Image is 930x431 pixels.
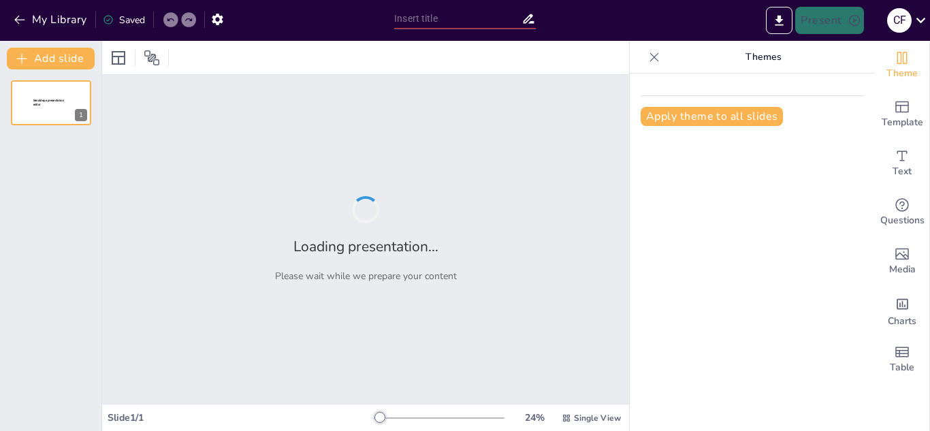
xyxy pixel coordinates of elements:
[574,413,621,424] span: Single View
[665,41,861,74] p: Themes
[11,80,91,125] div: 1
[641,107,783,126] button: Apply theme to all slides
[880,213,925,228] span: Questions
[889,262,916,277] span: Media
[33,99,64,106] span: Sendsteps presentation editor
[875,90,929,139] div: Add ready made slides
[887,7,912,34] button: C F
[888,314,916,329] span: Charts
[875,237,929,286] div: Add images, graphics, shapes or video
[108,411,374,424] div: Slide 1 / 1
[108,47,129,69] div: Layout
[795,7,863,34] button: Present
[144,50,160,66] span: Position
[75,109,87,121] div: 1
[887,8,912,33] div: C F
[103,14,145,27] div: Saved
[7,48,95,69] button: Add slide
[10,9,93,31] button: My Library
[893,164,912,179] span: Text
[275,270,457,283] p: Please wait while we prepare your content
[766,7,792,34] button: Export to PowerPoint
[394,9,522,29] input: Insert title
[875,41,929,90] div: Change the overall theme
[293,237,438,256] h2: Loading presentation...
[886,66,918,81] span: Theme
[875,286,929,335] div: Add charts and graphs
[875,188,929,237] div: Get real-time input from your audience
[890,360,914,375] span: Table
[518,411,551,424] div: 24 %
[882,115,923,130] span: Template
[875,335,929,384] div: Add a table
[875,139,929,188] div: Add text boxes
